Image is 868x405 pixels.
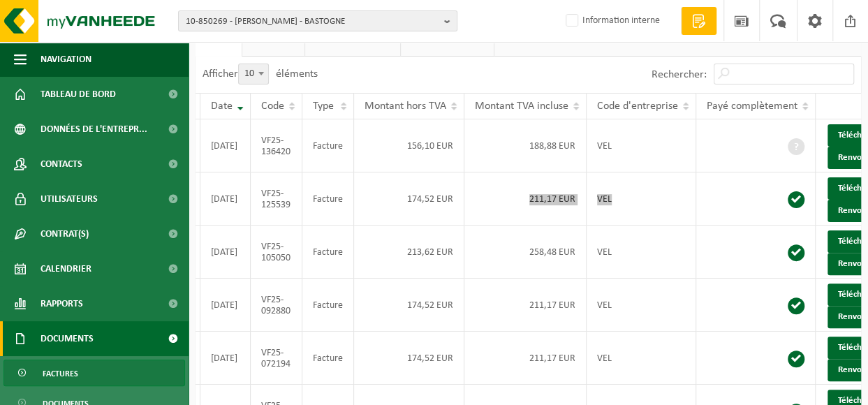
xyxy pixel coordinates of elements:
[354,119,464,172] td: 156,10 EUR
[200,172,251,226] td: [DATE]
[464,332,587,385] td: 211,17 EUR
[313,101,334,112] span: Type
[41,42,91,77] span: Navigation
[302,226,354,279] td: Facture
[203,68,318,80] label: Afficher éléments
[587,226,696,279] td: VEL
[41,321,94,356] span: Documents
[587,332,696,385] td: VEL
[41,286,83,321] span: Rapports
[464,226,587,279] td: 258,48 EUR
[354,332,464,385] td: 174,52 EUR
[261,101,284,112] span: Code
[587,119,696,172] td: VEL
[41,182,98,216] span: Utilisateurs
[200,332,251,385] td: [DATE]
[200,119,251,172] td: [DATE]
[365,101,446,112] span: Montant hors TVA
[464,119,587,172] td: 188,88 EUR
[41,77,116,112] span: Tableau de bord
[41,147,82,182] span: Contacts
[239,64,268,84] span: 10
[3,360,185,386] a: Factures
[302,119,354,172] td: Facture
[302,172,354,226] td: Facture
[251,279,302,332] td: VF25-092880
[475,101,568,112] span: Montant TVA incluse
[464,279,587,332] td: 211,17 EUR
[563,10,660,31] label: Information interne
[41,112,147,147] span: Données de l'entrepr...
[178,10,457,31] button: 10-850269 - [PERSON_NAME] - BASTOGNE
[597,101,678,112] span: Code d'entreprise
[464,172,587,226] td: 211,17 EUR
[200,226,251,279] td: [DATE]
[251,119,302,172] td: VF25-136420
[251,332,302,385] td: VF25-072194
[211,101,233,112] span: Date
[652,69,707,80] label: Rechercher:
[251,226,302,279] td: VF25-105050
[587,172,696,226] td: VEL
[354,279,464,332] td: 174,52 EUR
[302,332,354,385] td: Facture
[43,360,78,387] span: Factures
[251,172,302,226] td: VF25-125539
[200,279,251,332] td: [DATE]
[41,251,91,286] span: Calendrier
[238,64,269,84] span: 10
[354,172,464,226] td: 174,52 EUR
[354,226,464,279] td: 213,62 EUR
[707,101,797,112] span: Payé complètement
[302,279,354,332] td: Facture
[41,216,89,251] span: Contrat(s)
[587,279,696,332] td: VEL
[186,11,439,32] span: 10-850269 - [PERSON_NAME] - BASTOGNE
